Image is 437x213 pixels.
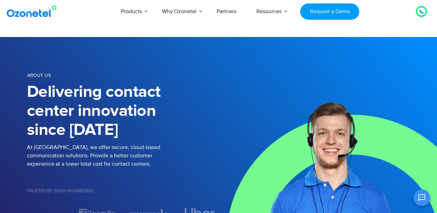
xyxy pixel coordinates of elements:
h1: Delivering contact center innovation since [DATE] [27,83,219,140]
p: At [GEOGRAPHIC_DATA], we offer secure, cloud-based communication solutions. Provide a better cust... [27,143,219,168]
h5: Trusted by 2000+ Businesses [27,189,219,193]
span: About us [27,72,51,78]
a: Request a Demo [300,3,359,20]
button: Open chat [414,189,430,206]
